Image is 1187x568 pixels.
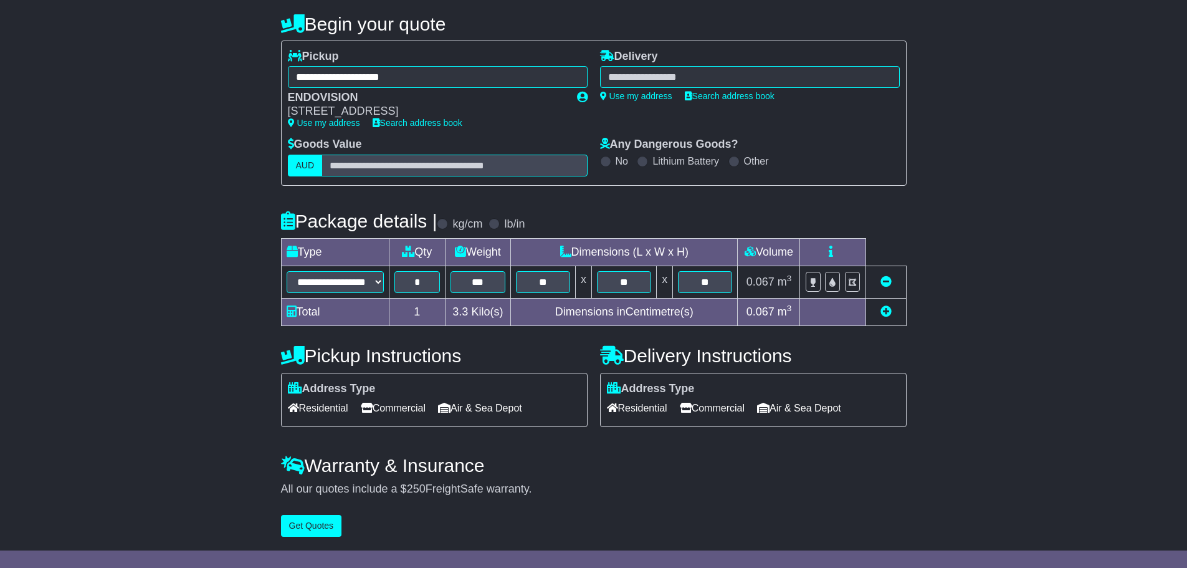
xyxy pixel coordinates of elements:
span: m [778,306,792,318]
h4: Pickup Instructions [281,345,588,366]
label: AUD [288,155,323,176]
a: Add new item [880,306,892,318]
sup: 3 [787,274,792,283]
h4: Delivery Instructions [600,345,907,366]
td: Weight [445,238,510,266]
label: kg/cm [452,218,482,231]
label: Address Type [288,382,376,396]
label: Address Type [607,382,695,396]
td: Total [281,298,389,325]
a: Search address book [685,91,775,101]
span: Residential [288,398,348,418]
td: x [576,266,592,298]
sup: 3 [787,304,792,313]
span: Commercial [680,398,745,418]
td: Kilo(s) [445,298,510,325]
span: 0.067 [746,306,775,318]
td: 1 [389,298,445,325]
div: [STREET_ADDRESS] [288,105,565,118]
span: Air & Sea Depot [757,398,841,418]
td: x [657,266,673,298]
td: Dimensions (L x W x H) [510,238,738,266]
td: Qty [389,238,445,266]
td: Type [281,238,389,266]
label: Lithium Battery [652,155,719,167]
h4: Warranty & Insurance [281,455,907,476]
span: 3.3 [452,306,468,318]
label: Goods Value [288,138,362,152]
h4: Package details | [281,211,437,231]
span: m [778,276,792,288]
label: No [616,155,628,167]
span: 250 [407,483,426,495]
label: Other [744,155,769,167]
td: Dimensions in Centimetre(s) [510,298,738,325]
div: All our quotes include a $ FreightSafe warranty. [281,483,907,496]
label: lb/in [504,218,525,231]
label: Pickup [288,50,339,64]
span: Residential [607,398,667,418]
span: 0.067 [746,276,775,288]
a: Remove this item [880,276,892,288]
a: Use my address [600,91,672,101]
span: Air & Sea Depot [438,398,522,418]
span: Commercial [361,398,426,418]
label: Delivery [600,50,658,64]
a: Search address book [373,118,462,128]
button: Get Quotes [281,515,342,537]
a: Use my address [288,118,360,128]
div: ENDOVISION [288,91,565,105]
label: Any Dangerous Goods? [600,138,738,152]
h4: Begin your quote [281,14,907,34]
td: Volume [738,238,800,266]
